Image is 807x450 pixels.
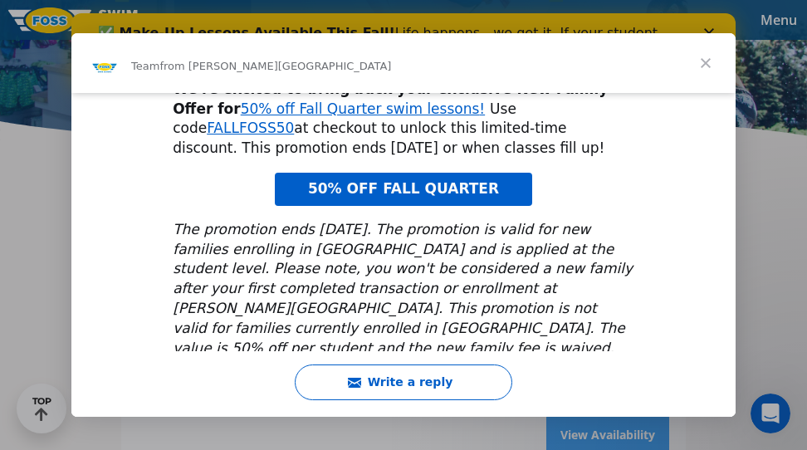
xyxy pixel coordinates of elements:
[131,60,159,72] span: Team
[27,12,611,78] div: Life happens—we get it. If your student has to miss a lesson this Fall Quarter, you can reschedul...
[308,180,499,197] span: 50% OFF FALL QUARTER
[241,100,480,117] a: 50% off Fall Quarter swim lessons
[173,221,633,356] i: The promotion ends [DATE]. The promotion is valid for new families enrolling in [GEOGRAPHIC_DATA]...
[27,12,324,27] b: ✅ Make-Up Lessons Available This Fall!
[676,33,736,93] span: Close
[159,60,391,72] span: from [PERSON_NAME][GEOGRAPHIC_DATA]
[207,120,294,136] a: FALLFOSS50
[275,173,532,206] a: 50% OFF FALL QUARTER
[633,15,649,25] div: Close
[173,80,634,159] div: Use code at checkout to unlock this limited-time discount. This promotion ends [DATE] or when cla...
[91,53,118,80] img: Profile image for Team
[295,364,512,400] button: Write a reply
[479,100,485,117] a: !
[173,81,608,117] b: We're excited to bring back your exclusive New Family Offer for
